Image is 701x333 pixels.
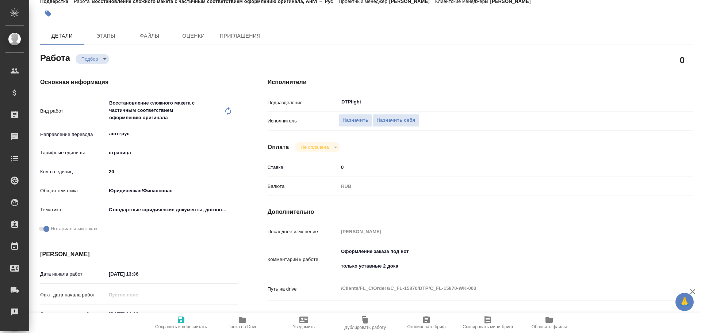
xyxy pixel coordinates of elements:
button: Open [234,133,236,135]
span: Уведомить [293,324,315,329]
button: Добавить тэг [40,5,56,22]
p: Кол-во единиц [40,168,106,175]
p: Комментарий к работе [268,256,338,263]
div: Подбор [295,142,340,152]
span: Сохранить и пересчитать [155,324,207,329]
p: Дата начала работ [40,270,106,278]
h2: Работа [40,51,70,64]
h4: Оплата [268,143,289,152]
span: Оценки [176,31,211,41]
p: Подразделение [268,99,338,106]
p: Тарифные единицы [40,149,106,156]
button: Дублировать работу [334,313,396,333]
p: Последнее изменение [268,228,338,235]
p: Общая тематика [40,187,106,194]
button: 🙏 [675,293,694,311]
textarea: Оформление заказа под нот только уставные 2 дока [338,245,658,272]
p: Срок завершения работ [40,310,106,318]
p: Путь на drive [268,285,338,293]
button: Папка на Drive [212,313,273,333]
p: Вид работ [40,107,106,115]
h4: Дополнительно [268,208,693,216]
button: Сохранить и пересчитать [150,313,212,333]
button: Обновить файлы [518,313,580,333]
span: Дублировать работу [344,325,386,330]
button: Скопировать мини-бриф [457,313,518,333]
span: Скопировать бриф [407,324,445,329]
textarea: /Clients/FL_C/Orders/C_FL-15870/DTP/C_FL-15870-WK-003 [338,282,658,295]
h2: 0 [680,54,685,66]
p: Ставка [268,164,338,171]
span: Файлы [132,31,167,41]
span: Нотариальный заказ [51,225,97,232]
input: Пустое поле [338,226,658,237]
p: Валюта [268,183,338,190]
p: Направление перевода [40,131,106,138]
div: страница [106,147,238,159]
h4: Основная информация [40,78,238,87]
input: Пустое поле [106,290,170,300]
span: Детали [45,31,80,41]
p: Тематика [40,206,106,213]
span: Приглашения [220,31,261,41]
span: Обновить файлы [532,324,567,329]
button: Назначить себя [372,114,419,127]
p: Исполнитель [268,117,338,125]
button: Назначить [338,114,372,127]
h4: Исполнители [268,78,693,87]
span: Этапы [88,31,123,41]
span: Назначить себя [376,116,415,125]
input: ✎ Введи что-нибудь [106,269,170,279]
input: ✎ Введи что-нибудь [106,166,238,177]
div: Подбор [76,54,109,64]
span: Скопировать мини-бриф [463,324,513,329]
p: Факт. дата начала работ [40,291,106,299]
button: Уведомить [273,313,334,333]
div: Юридическая/Финансовая [106,185,238,197]
button: Не оплачена [298,144,331,150]
button: Скопировать бриф [396,313,457,333]
span: Назначить [342,116,368,125]
button: Open [654,101,655,103]
span: Папка на Drive [227,324,257,329]
div: RUB [338,180,658,193]
div: Стандартные юридические документы, договоры, уставы [106,204,238,216]
h4: [PERSON_NAME] [40,250,238,259]
input: ✎ Введи что-нибудь [338,162,658,173]
span: 🙏 [678,294,691,310]
button: Подбор [79,56,100,62]
input: ✎ Введи что-нибудь [106,309,170,319]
